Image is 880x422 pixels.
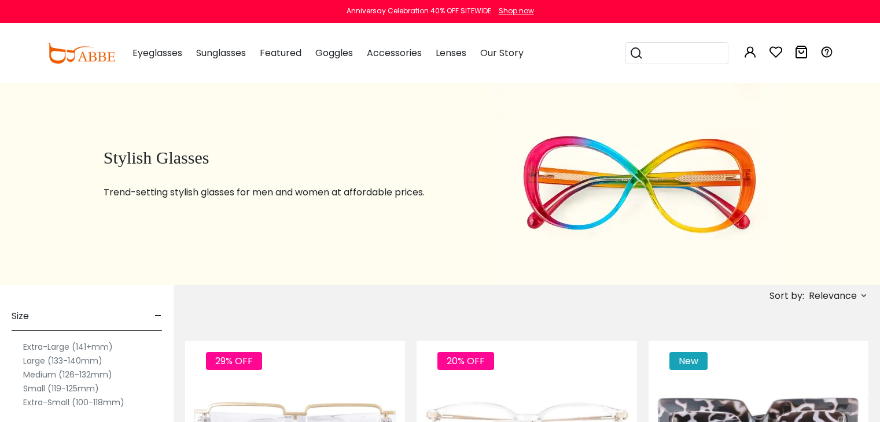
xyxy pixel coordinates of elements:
span: Accessories [367,46,422,60]
span: 29% OFF [206,352,262,370]
span: Featured [260,46,301,60]
label: Medium (126-132mm) [23,368,112,382]
label: Extra-Small (100-118mm) [23,395,124,409]
span: New [669,352,708,370]
span: Goggles [315,46,353,60]
label: Extra-Large (141+mm) [23,340,113,354]
label: Small (119-125mm) [23,382,99,395]
span: Our Story [480,46,524,60]
span: - [154,302,162,330]
h1: Stylish Glasses [104,147,463,168]
span: Size [12,302,29,330]
div: Shop now [499,6,534,16]
span: Sort by: [769,289,804,302]
span: Lenses [436,46,466,60]
span: Sunglasses [196,46,246,60]
span: 20% OFF [437,352,494,370]
img: stylish glasses [492,83,786,285]
img: abbeglasses.com [47,43,115,64]
a: Shop now [493,6,534,16]
span: Relevance [809,286,857,306]
div: Anniversay Celebration 40% OFF SITEWIDE [347,6,491,16]
label: Large (133-140mm) [23,354,102,368]
p: Trend-setting stylish glasses for men and women at affordable prices. [104,186,463,199]
span: Eyeglasses [132,46,182,60]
